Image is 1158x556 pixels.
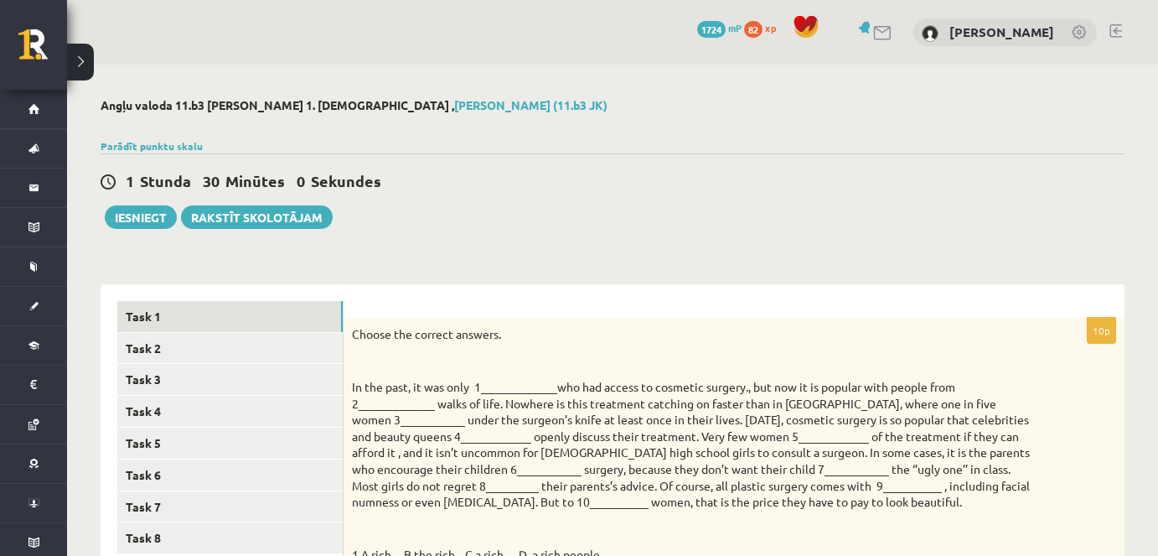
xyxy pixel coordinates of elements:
span: 1724 [697,21,726,38]
p: In the past, it was only 1_____________who had access to cosmetic surgery., but now it is popular... [352,379,1032,511]
img: Aleksandrs Samardžijevs [922,25,938,42]
span: Minūtes [225,171,285,190]
a: Rīgas 1. Tālmācības vidusskola [18,29,67,71]
span: 30 [203,171,220,190]
a: 1724 mP [697,21,742,34]
a: Task 4 [117,396,343,427]
a: Rakstīt skolotājam [181,205,333,229]
a: Task 3 [117,364,343,395]
a: [PERSON_NAME] (11.b3 JK) [454,97,607,112]
span: mP [728,21,742,34]
span: 82 [744,21,763,38]
span: xp [765,21,776,34]
span: 1 [126,171,134,190]
span: Stunda [140,171,191,190]
span: Sekundes [311,171,381,190]
button: Iesniegt [105,205,177,229]
a: Task 8 [117,522,343,553]
a: Task 2 [117,333,343,364]
a: Parādīt punktu skalu [101,139,203,153]
a: Task 6 [117,460,343,491]
a: Task 7 [117,491,343,522]
h2: Angļu valoda 11.b3 [PERSON_NAME] 1. [DEMOGRAPHIC_DATA] , [101,98,1124,112]
a: 82 xp [744,21,784,34]
a: Task 5 [117,428,343,459]
span: 0 [297,171,305,190]
p: Choose the correct answers. [352,326,1032,343]
a: [PERSON_NAME] [949,23,1054,40]
a: Task 1 [117,301,343,332]
p: 10p [1087,317,1116,344]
